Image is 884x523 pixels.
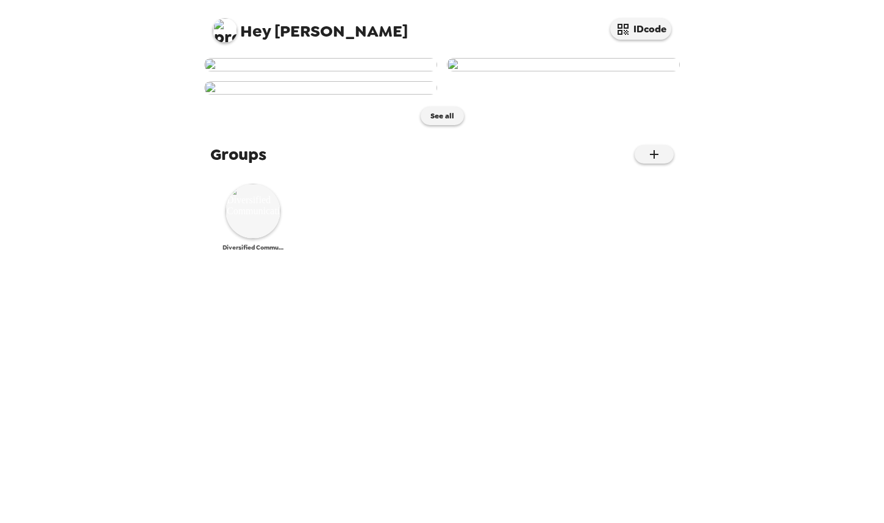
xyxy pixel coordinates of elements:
[213,18,237,43] img: profile pic
[204,81,437,95] img: user-254810
[213,12,408,40] span: [PERSON_NAME]
[223,243,283,251] span: Diversified Communications
[226,184,280,239] img: Diversified Communications
[204,58,437,71] img: user-260628
[421,107,464,125] button: See all
[610,18,671,40] button: IDcode
[447,58,680,71] img: user-254811
[240,20,271,42] span: Hey
[210,143,266,165] span: Groups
